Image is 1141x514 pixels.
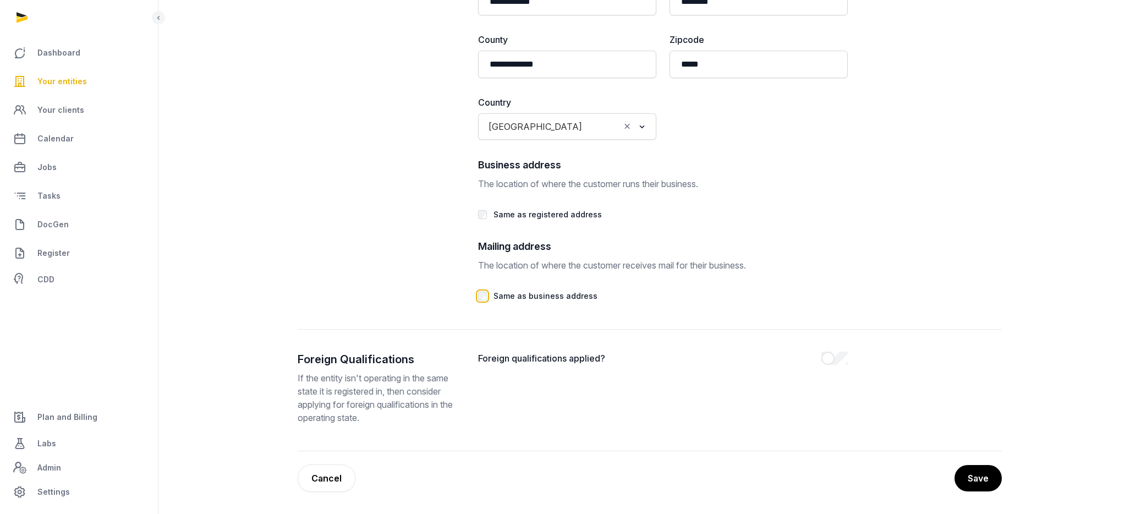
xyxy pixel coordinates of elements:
[37,75,87,88] span: Your entities
[478,259,848,272] p: The location of where the customer receives mail for their business.
[298,464,355,492] a: Cancel
[37,218,69,231] span: DocGen
[37,132,74,145] span: Calendar
[9,430,149,457] a: Labs
[37,485,70,499] span: Settings
[37,461,61,474] span: Admin
[9,457,149,479] a: Admin
[298,352,460,367] h2: Foreign Qualifications
[9,183,149,209] a: Tasks
[37,247,70,260] span: Register
[486,119,585,134] span: [GEOGRAPHIC_DATA]
[478,352,821,365] span: Foreign qualifications applied?
[587,119,619,134] input: Search for option
[9,269,149,291] a: CDD
[9,404,149,430] a: Plan and Billing
[37,437,56,450] span: Labs
[484,117,651,136] div: Search for option
[37,46,80,59] span: Dashboard
[37,411,97,424] span: Plan and Billing
[37,189,61,203] span: Tasks
[298,371,460,424] p: If the entity isn't operating in the same state it is registered in, then consider applying for f...
[670,33,848,46] label: Zipcode
[478,33,656,46] label: County
[37,273,54,286] span: CDD
[955,465,1002,491] button: Save
[478,239,848,254] h2: Mailing address
[9,125,149,152] a: Calendar
[9,211,149,238] a: DocGen
[37,103,84,117] span: Your clients
[9,154,149,181] a: Jobs
[9,240,149,266] a: Register
[478,157,848,173] h2: Business address
[478,177,848,190] p: The location of where the customer runs their business.
[622,119,632,134] button: Clear Selected
[478,96,656,109] label: Country
[9,68,149,95] a: Your entities
[9,479,149,505] a: Settings
[9,97,149,123] a: Your clients
[493,210,602,219] label: Same as registered address
[493,291,597,300] label: Same as business address
[37,161,57,174] span: Jobs
[9,40,149,66] a: Dashboard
